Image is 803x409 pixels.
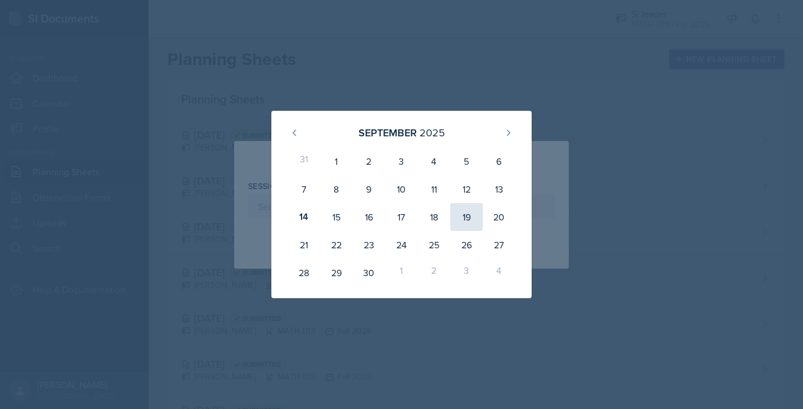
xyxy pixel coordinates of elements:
div: 4 [418,147,450,175]
div: 21 [288,231,320,259]
div: 17 [385,203,418,231]
div: 22 [320,231,353,259]
div: 2 [353,147,385,175]
div: 19 [450,203,483,231]
div: 6 [483,147,515,175]
div: 2 [418,259,450,287]
div: 24 [385,231,418,259]
div: 27 [483,231,515,259]
div: 3 [450,259,483,287]
div: 7 [288,175,320,203]
div: 20 [483,203,515,231]
div: 15 [320,203,353,231]
div: 18 [418,203,450,231]
div: 2025 [420,125,445,140]
div: 9 [353,175,385,203]
div: 1 [385,259,418,287]
div: 12 [450,175,483,203]
div: 29 [320,259,353,287]
div: 23 [353,231,385,259]
div: 10 [385,175,418,203]
div: September [359,125,417,140]
div: 26 [450,231,483,259]
div: 8 [320,175,353,203]
div: 14 [288,203,320,231]
div: 28 [288,259,320,287]
div: 11 [418,175,450,203]
div: 1 [320,147,353,175]
div: 4 [483,259,515,287]
div: 3 [385,147,418,175]
div: 16 [353,203,385,231]
div: 5 [450,147,483,175]
div: 25 [418,231,450,259]
div: 30 [353,259,385,287]
div: 13 [483,175,515,203]
div: 31 [288,147,320,175]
